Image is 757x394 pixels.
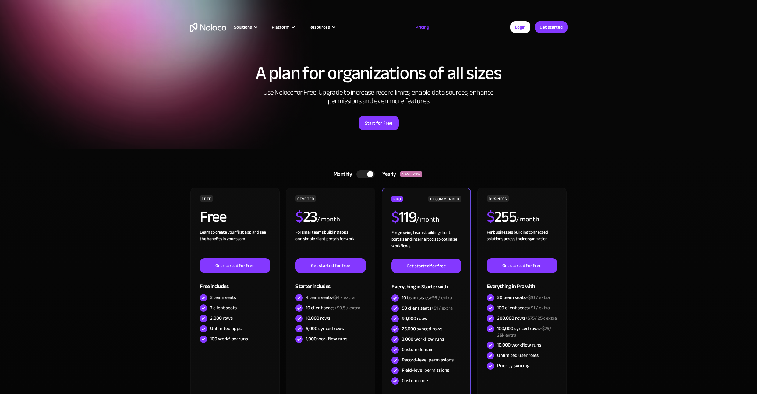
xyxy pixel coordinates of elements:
div: 50,000 rows [402,315,427,322]
div: / month [317,215,340,224]
div: Free includes [200,273,270,293]
a: Get started for free [391,259,461,273]
div: 5,000 synced rows [306,325,344,332]
div: Unlimited user roles [497,352,539,359]
div: Monthly [326,170,357,179]
div: Learn to create your first app and see the benefits in your team ‍ [200,229,270,258]
div: 3,000 workflow runs [402,336,444,343]
div: Field-level permissions [402,367,449,374]
div: Starter includes [295,273,366,293]
div: 1,000 workflow runs [306,336,347,342]
div: Everything in Starter with [391,273,461,293]
div: Solutions [234,23,252,31]
a: Get started for free [200,258,270,273]
div: RECOMMENDED [428,196,461,202]
span: +$10 / extra [526,293,550,302]
a: Start for Free [359,116,399,130]
div: 4 team seats [306,294,355,301]
div: 100,000 synced rows [497,325,557,339]
span: $ [391,203,399,231]
span: +$4 / extra [332,293,355,302]
div: 3 team seats [210,294,236,301]
div: PRO [391,196,403,202]
span: +$6 / extra [430,293,452,302]
div: / month [416,215,439,225]
div: 10 team seats [402,294,452,301]
div: 7 client seats [210,304,237,311]
span: +$1 / extra [529,303,550,312]
a: Get started for free [487,258,557,273]
div: Platform [272,23,289,31]
div: / month [516,215,539,224]
div: For businesses building connected solutions across their organization. ‍ [487,229,557,258]
div: STARTER [295,195,316,202]
span: +$1 / extra [431,304,453,313]
a: Get started [535,21,568,33]
span: +$0.5 / extra [334,303,360,312]
span: +$75/ 25k extra [497,324,551,340]
h1: A plan for organizations of all sizes [190,64,568,82]
div: Yearly [375,170,400,179]
div: Unlimited apps [210,325,242,332]
div: 200,000 rows [497,315,557,322]
div: Solutions [226,23,264,31]
div: 2,000 rows [210,315,233,322]
div: Everything in Pro with [487,273,557,293]
div: For growing teams building client portals and internal tools to optimize workflows. [391,229,461,259]
div: Priority syncing [497,362,529,369]
span: +$75/ 25k extra [525,314,557,323]
div: 10,000 rows [306,315,330,322]
div: 100 workflow runs [210,336,248,342]
span: $ [487,202,494,231]
span: $ [295,202,303,231]
a: Pricing [408,23,437,31]
div: BUSINESS [487,195,509,202]
div: Platform [264,23,302,31]
h2: 23 [295,209,317,224]
div: Resources [302,23,342,31]
div: 30 team seats [497,294,550,301]
div: SAVE 20% [400,171,422,177]
div: Resources [309,23,330,31]
div: 100 client seats [497,304,550,311]
div: Custom code [402,377,428,384]
div: For small teams building apps and simple client portals for work. ‍ [295,229,366,258]
div: FREE [200,195,213,202]
div: 10,000 workflow runs [497,342,541,348]
h2: Use Noloco for Free. Upgrade to increase record limits, enable data sources, enhance permissions ... [257,88,501,105]
div: Record-level permissions [402,357,454,363]
a: Login [510,21,530,33]
div: 10 client seats [306,304,360,311]
div: 25,000 synced rows [402,325,442,332]
div: Custom domain [402,346,434,353]
h2: Free [200,209,226,224]
a: Get started for free [295,258,366,273]
h2: 119 [391,209,416,225]
a: home [190,23,226,32]
div: 50 client seats [402,305,453,311]
h2: 255 [487,209,516,224]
